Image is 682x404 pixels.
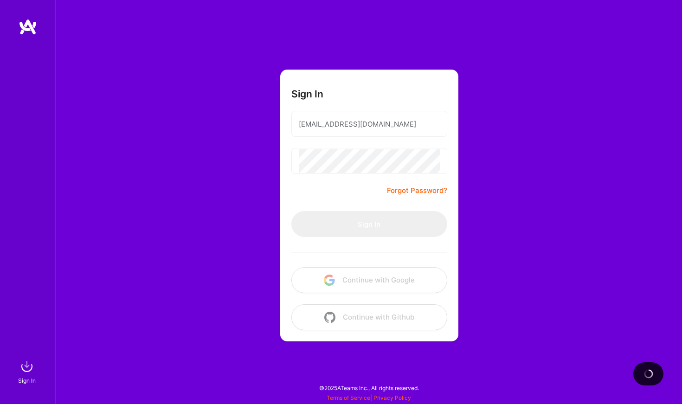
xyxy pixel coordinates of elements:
[18,376,36,385] div: Sign In
[299,112,440,136] input: Email...
[373,394,411,401] a: Privacy Policy
[291,267,447,293] button: Continue with Google
[642,367,655,380] img: loading
[291,211,447,237] button: Sign In
[387,185,447,196] a: Forgot Password?
[291,304,447,330] button: Continue with Github
[327,394,411,401] span: |
[19,19,37,35] img: logo
[19,357,36,385] a: sign inSign In
[324,312,335,323] img: icon
[291,88,323,100] h3: Sign In
[324,275,335,286] img: icon
[56,376,682,399] div: © 2025 ATeams Inc., All rights reserved.
[18,357,36,376] img: sign in
[327,394,370,401] a: Terms of Service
